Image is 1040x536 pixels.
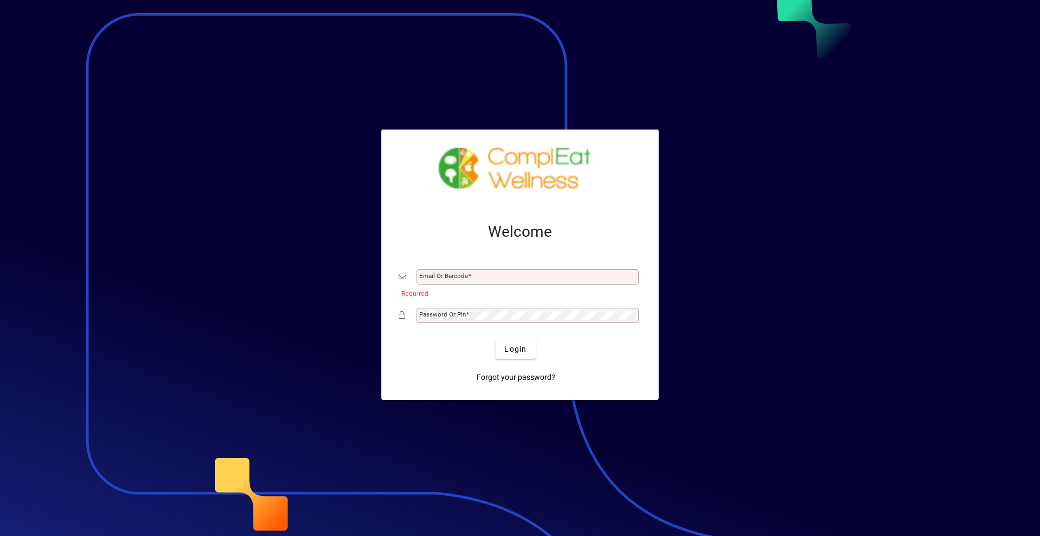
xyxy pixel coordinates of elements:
[419,272,468,280] mat-label: Email or Barcode
[419,311,466,318] mat-label: Password or Pin
[472,367,560,387] a: Forgot your password?
[504,344,526,355] span: Login
[399,223,641,241] h2: Welcome
[401,287,633,299] mat-error: Required
[477,372,555,383] span: Forgot your password?
[496,339,535,359] button: Login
